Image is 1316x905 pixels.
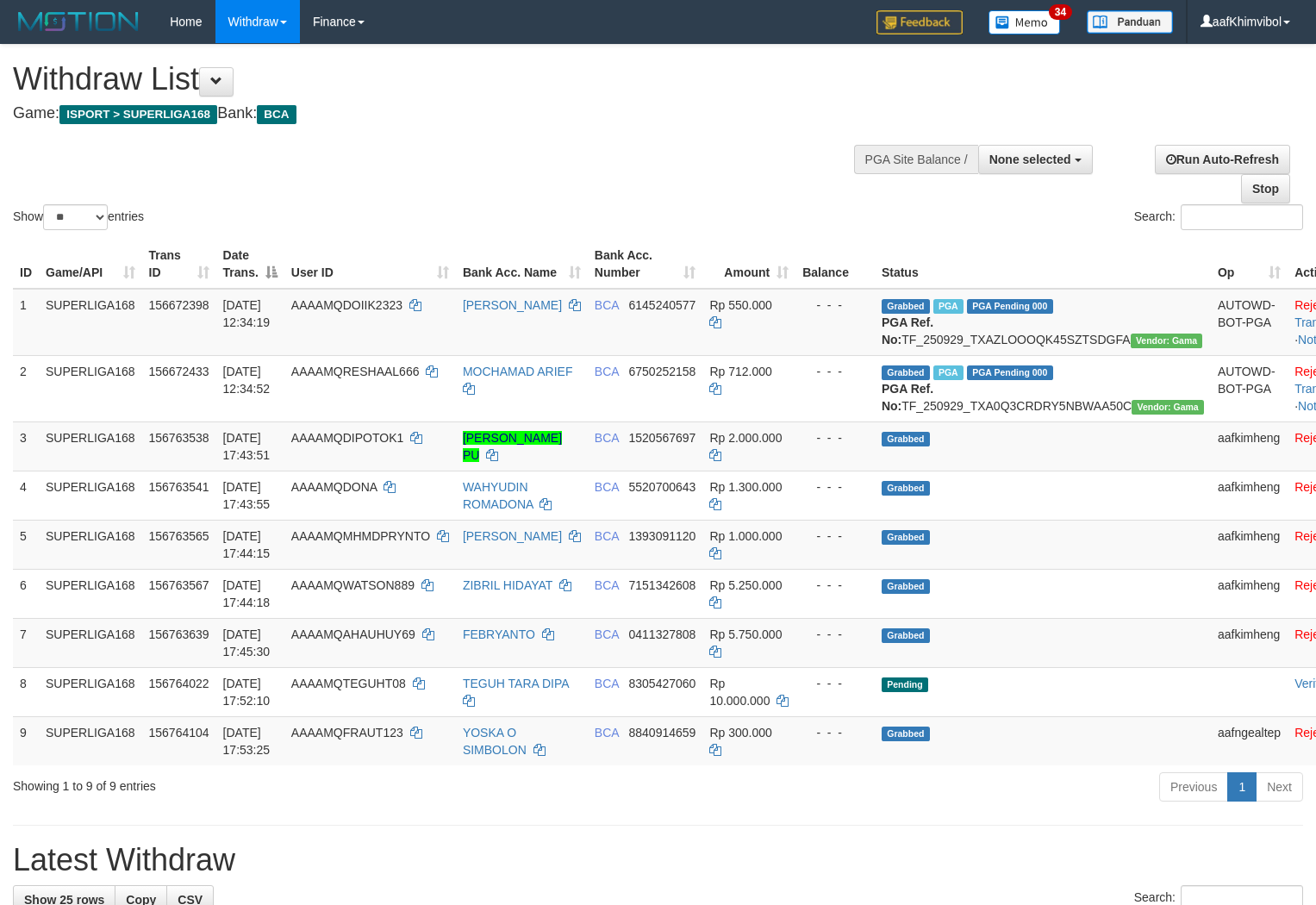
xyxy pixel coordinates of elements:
span: Grabbed [882,579,930,594]
td: 6 [13,569,39,618]
span: [DATE] 17:53:25 [223,726,271,757]
div: - - - [802,429,868,446]
a: ZIBRIL HIDAYAT [463,578,552,592]
span: Grabbed [882,530,930,545]
th: Game/API: activate to sort column ascending [39,240,142,289]
th: Bank Acc. Name: activate to sort column ascending [456,240,588,289]
div: - - - [802,363,868,380]
th: ID [13,240,39,289]
span: 156764104 [149,726,209,740]
b: PGA Ref. No: [882,382,933,413]
span: Grabbed [882,365,930,380]
label: Show entries [13,204,144,230]
td: SUPERLIGA168 [39,289,142,356]
span: AAAAMQRESHAAL666 [291,365,420,378]
td: 5 [13,520,39,569]
a: 1 [1227,772,1257,802]
span: AAAAMQTEGUHT08 [291,677,406,690]
div: PGA Site Balance / [854,145,978,174]
span: Copy 7151342608 to clipboard [629,578,696,592]
span: [DATE] 17:43:51 [223,431,271,462]
span: Copy 1520567697 to clipboard [629,431,696,445]
span: AAAAMQFRAUT123 [291,726,403,740]
span: [DATE] 17:45:30 [223,627,271,658]
a: YOSKA O SIMBOLON [463,726,527,757]
b: PGA Ref. No: [882,315,933,346]
span: ISPORT > SUPERLIGA168 [59,105,217,124]
a: MOCHAMAD ARIEF [463,365,573,378]
h1: Withdraw List [13,62,860,97]
th: User ID: activate to sort column ascending [284,240,456,289]
button: None selected [978,145,1093,174]
a: [PERSON_NAME] PU [463,431,562,462]
th: Bank Acc. Number: activate to sort column ascending [588,240,703,289]
th: Amount: activate to sort column ascending [702,240,795,289]
td: aafkimheng [1211,421,1288,471]
td: AUTOWD-BOT-PGA [1211,289,1288,356]
span: AAAAMQAHAUHUY69 [291,627,415,641]
div: Showing 1 to 9 of 9 entries [13,771,535,795]
a: Stop [1241,174,1290,203]
h4: Game: Bank: [13,105,860,122]
span: 156763541 [149,480,209,494]
span: [DATE] 12:34:52 [223,365,271,396]
th: Trans ID: activate to sort column ascending [142,240,216,289]
span: 156763565 [149,529,209,543]
a: [PERSON_NAME] [463,298,562,312]
td: SUPERLIGA168 [39,569,142,618]
span: BCA [595,726,619,740]
img: MOTION_logo.png [13,9,144,34]
span: BCA [595,480,619,494]
span: Grabbed [882,628,930,643]
span: BCA [595,529,619,543]
span: 156672433 [149,365,209,378]
a: Previous [1159,772,1228,802]
td: SUPERLIGA168 [39,716,142,765]
td: AUTOWD-BOT-PGA [1211,355,1288,421]
td: 7 [13,618,39,667]
span: Rp 300.000 [709,726,771,740]
span: Copy 6750252158 to clipboard [629,365,696,378]
td: aafkimheng [1211,471,1288,520]
span: BCA [595,298,619,312]
td: 9 [13,716,39,765]
span: 34 [1049,4,1072,20]
span: AAAAMQDONA [291,480,377,494]
span: Copy 5520700643 to clipboard [629,480,696,494]
span: None selected [989,153,1071,166]
a: [PERSON_NAME] [463,529,562,543]
span: Copy 8840914659 to clipboard [629,726,696,740]
div: - - - [802,724,868,741]
span: Rp 1.000.000 [709,529,782,543]
span: 156763567 [149,578,209,592]
th: Balance [795,240,875,289]
td: SUPERLIGA168 [39,520,142,569]
td: TF_250929_TXAZLOOOQK45SZTSDGFA [875,289,1211,356]
span: [DATE] 17:44:15 [223,529,271,560]
td: SUPERLIGA168 [39,355,142,421]
span: BCA [595,578,619,592]
a: FEBRYANTO [463,627,535,641]
img: Feedback.jpg [876,10,963,34]
td: TF_250929_TXA0Q3CRDRY5NBWAA50C [875,355,1211,421]
td: aafkimheng [1211,569,1288,618]
td: aafngealtep [1211,716,1288,765]
td: aafkimheng [1211,618,1288,667]
td: SUPERLIGA168 [39,471,142,520]
span: AAAAMQWATSON889 [291,578,415,592]
a: TEGUH TARA DIPA [463,677,569,690]
span: Grabbed [882,481,930,496]
th: Op: activate to sort column ascending [1211,240,1288,289]
span: Rp 1.300.000 [709,480,782,494]
span: AAAAMQDOIIK2323 [291,298,402,312]
span: Marked by aafsoycanthlai [933,365,964,380]
span: Copy 6145240577 to clipboard [629,298,696,312]
span: PGA Pending [967,365,1053,380]
span: [DATE] 17:44:18 [223,578,271,609]
span: BCA [595,677,619,690]
span: [DATE] 12:34:19 [223,298,271,329]
span: BCA [595,627,619,641]
span: AAAAMQDIPOTOK1 [291,431,403,445]
td: aafkimheng [1211,520,1288,569]
span: 156763639 [149,627,209,641]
